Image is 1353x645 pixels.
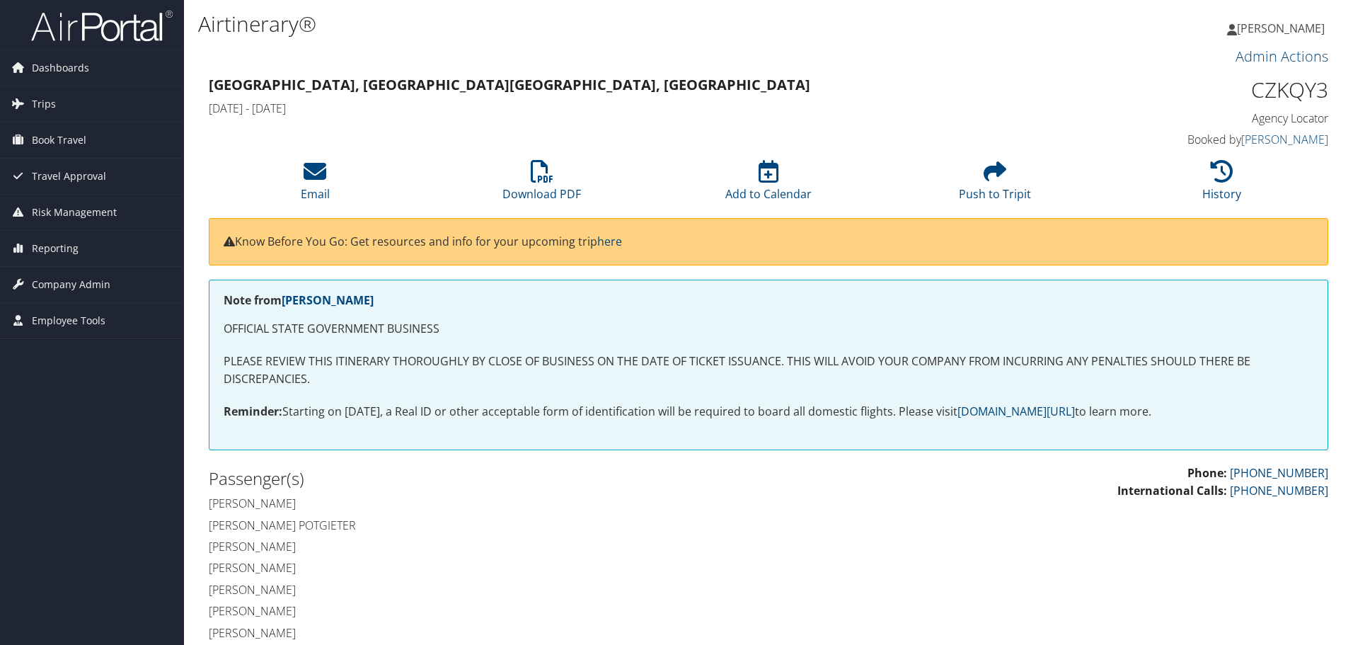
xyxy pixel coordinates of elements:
h4: [PERSON_NAME] [209,496,758,511]
a: [DOMAIN_NAME][URL] [957,404,1075,419]
span: Dashboards [32,50,89,86]
span: Company Admin [32,267,110,302]
span: Travel Approval [32,159,106,194]
h4: [PERSON_NAME] [209,539,758,554]
h4: [PERSON_NAME] [209,603,758,619]
h1: CZKQY3 [1064,75,1328,105]
h4: [DATE] - [DATE] [209,101,1043,116]
strong: International Calls: [1117,483,1227,498]
strong: Phone: [1187,465,1227,481]
a: [PERSON_NAME] [1241,132,1328,147]
a: [PHONE_NUMBER] [1230,465,1328,481]
span: Employee Tools [32,303,105,338]
a: History [1202,168,1241,202]
a: Download PDF [502,168,581,202]
h4: [PERSON_NAME] Potgieter [209,518,758,533]
h4: [PERSON_NAME] [209,582,758,598]
span: Risk Management [32,195,117,230]
span: Book Travel [32,122,86,158]
p: PLEASE REVIEW THIS ITINERARY THOROUGHLY BY CLOSE OF BUSINESS ON THE DATE OF TICKET ISSUANCE. THIS... [224,353,1313,389]
a: here [597,234,622,249]
span: Reporting [32,231,79,266]
h4: [PERSON_NAME] [209,560,758,576]
strong: [GEOGRAPHIC_DATA], [GEOGRAPHIC_DATA] [GEOGRAPHIC_DATA], [GEOGRAPHIC_DATA] [209,75,810,94]
span: [PERSON_NAME] [1237,21,1325,36]
span: Trips [32,86,56,122]
strong: Reminder: [224,404,282,419]
a: Push to Tripit [959,168,1031,202]
strong: Note from [224,292,374,308]
a: Admin Actions [1236,47,1328,66]
a: [PERSON_NAME] [282,292,374,308]
a: Email [301,168,330,202]
a: [PHONE_NUMBER] [1230,483,1328,498]
a: Add to Calendar [725,168,812,202]
p: OFFICIAL STATE GOVERNMENT BUSINESS [224,320,1313,338]
h4: Booked by [1064,132,1328,147]
p: Know Before You Go: Get resources and info for your upcoming trip [224,233,1313,251]
h4: Agency Locator [1064,110,1328,126]
h1: Airtinerary® [198,9,959,39]
p: Starting on [DATE], a Real ID or other acceptable form of identification will be required to boar... [224,403,1313,421]
h2: Passenger(s) [209,467,758,491]
a: [PERSON_NAME] [1227,7,1339,50]
img: airportal-logo.png [31,9,173,42]
h4: [PERSON_NAME] [209,625,758,641]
